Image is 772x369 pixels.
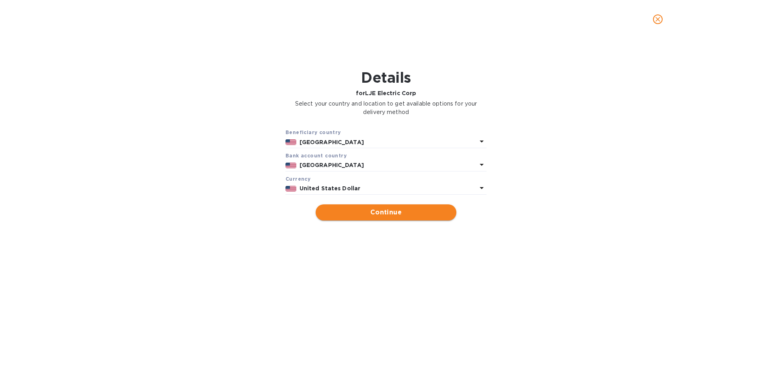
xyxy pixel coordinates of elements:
img: USD [285,186,296,192]
button: close [648,10,667,29]
b: Currency [285,176,310,182]
b: for LJE Electric Corp [356,90,417,96]
b: [GEOGRAPHIC_DATA] [300,139,364,145]
b: [GEOGRAPHIC_DATA] [300,162,364,168]
img: US [285,139,296,145]
h1: Details [285,69,487,86]
b: Bank account cоuntry [285,153,347,159]
span: Continue [322,208,450,217]
img: US [285,163,296,168]
button: Continue [316,204,456,220]
b: United States Dollar [300,185,361,192]
b: Beneficiary country [285,129,341,135]
p: Select your country and location to get available options for your delivery method [285,100,487,116]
